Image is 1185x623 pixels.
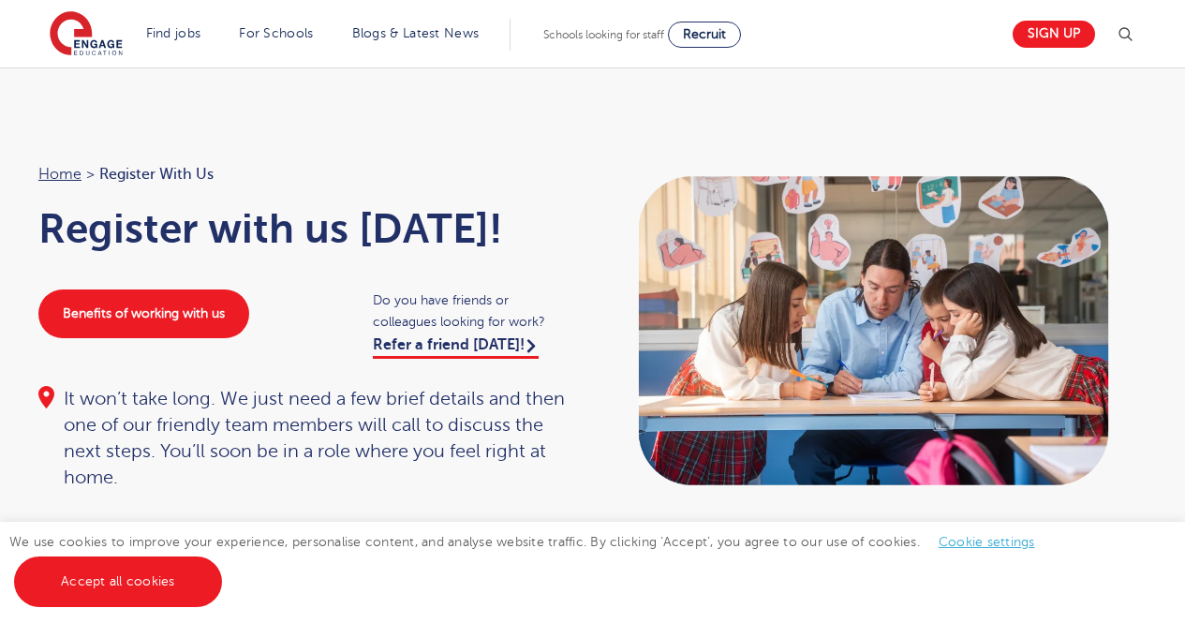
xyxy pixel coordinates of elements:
[146,26,201,40] a: Find jobs
[352,26,480,40] a: Blogs & Latest News
[373,289,574,333] span: Do you have friends or colleagues looking for work?
[373,336,539,359] a: Refer a friend [DATE]!
[38,386,574,491] div: It won’t take long. We just need a few brief details and then one of our friendly team members wi...
[668,22,741,48] a: Recruit
[38,205,574,252] h1: Register with us [DATE]!
[239,26,313,40] a: For Schools
[99,162,214,186] span: Register with us
[14,556,222,607] a: Accept all cookies
[86,166,95,183] span: >
[1013,21,1095,48] a: Sign up
[683,27,726,41] span: Recruit
[38,162,574,186] nav: breadcrumb
[38,289,249,338] a: Benefits of working with us
[38,166,81,183] a: Home
[543,28,664,41] span: Schools looking for staff
[50,11,123,58] img: Engage Education
[939,535,1035,549] a: Cookie settings
[9,535,1054,588] span: We use cookies to improve your experience, personalise content, and analyse website traffic. By c...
